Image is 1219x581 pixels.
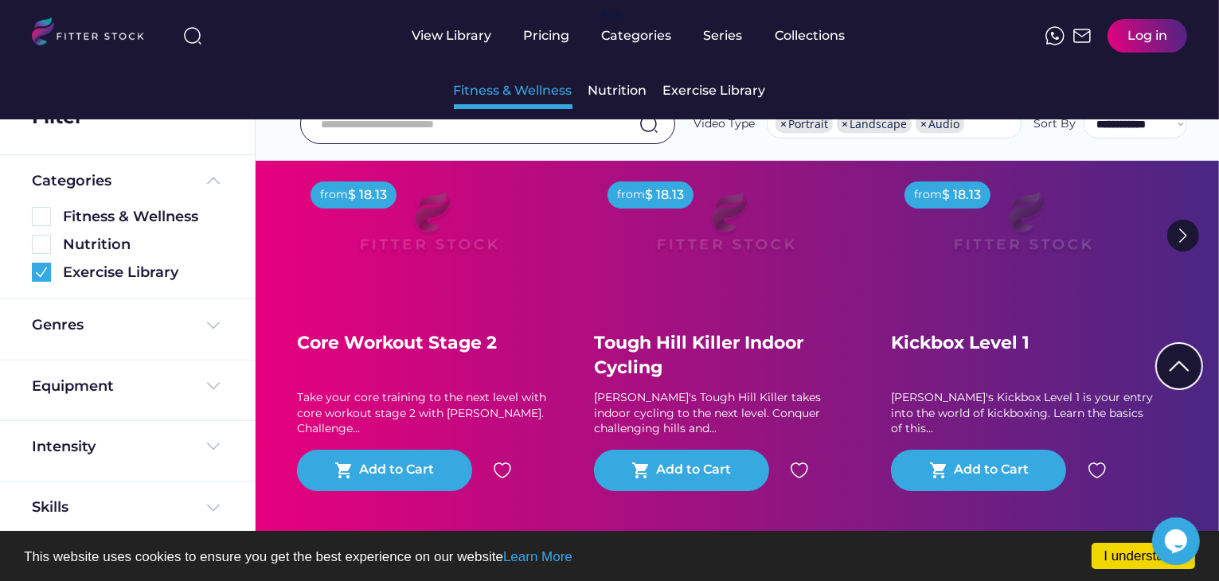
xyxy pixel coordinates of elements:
div: Kickbox Level 1 [891,331,1154,356]
div: from [914,187,942,203]
img: Frame%2079%20%281%29.svg [326,172,530,287]
img: heart.svg [790,461,809,480]
a: I understand! [1092,543,1195,569]
img: heart.svg [1088,461,1107,480]
button: shopping_cart [631,461,651,480]
div: Categories [32,171,111,191]
div: Sort By [1033,116,1076,132]
button: shopping_cart [929,461,948,480]
div: Exercise Library [663,82,766,99]
p: This website uses cookies to ensure you get the best experience on our website [24,550,1195,563]
div: [PERSON_NAME]'s Kickbox Level 1 is your entry into the world of kickboxing. Learn the basics of t... [891,390,1154,437]
div: Tough Hill Killer Indoor Cycling [594,331,857,380]
div: View Library [412,27,492,45]
img: Rectangle%205126.svg [32,235,51,254]
span: × [842,119,848,130]
img: search-normal.svg [639,115,658,134]
li: Audio [916,115,964,133]
div: fvck [602,8,623,24]
div: Add to Cart [954,461,1029,480]
img: LOGO.svg [32,18,158,50]
img: Frame%20%284%29.svg [204,316,223,335]
img: Group%201000002360.svg [32,263,51,282]
img: Frame%20%284%29.svg [204,437,223,456]
li: Landscape [837,115,912,133]
img: Frame%2079%20%281%29.svg [920,172,1124,287]
span: × [920,119,927,130]
div: Skills [32,497,72,517]
button: shopping_cart [334,461,354,480]
img: Frame%20%284%29.svg [204,376,223,396]
div: [PERSON_NAME]'s Tough Hill Killer takes indoor cycling to the next level. Conquer challenging hil... [594,390,857,437]
div: from [617,187,645,203]
span: × [780,119,787,130]
img: Frame%20%285%29.svg [204,171,223,190]
div: Fitness & Wellness [63,207,223,227]
div: Categories [602,27,672,45]
img: Frame%2079%20%281%29.svg [623,172,827,287]
div: Collections [776,27,846,45]
iframe: chat widget [1152,517,1203,565]
div: Equipment [32,376,114,396]
div: Add to Cart [359,461,434,480]
img: Rectangle%205126.svg [32,207,51,226]
div: Add to Cart [656,461,731,480]
div: Series [704,27,744,45]
img: Group%201000002322%20%281%29.svg [1167,220,1199,252]
div: Pricing [524,27,570,45]
div: from [320,187,348,203]
div: Take your core training to the next level with core workout stage 2 with [PERSON_NAME]. Challenge... [297,390,560,437]
div: Intensity [32,437,96,457]
img: Group%201000002322%20%281%29.svg [1157,344,1201,388]
img: heart.svg [493,461,512,480]
div: Genres [32,315,84,335]
div: Core Workout Stage 2 [297,331,560,356]
a: Learn More [503,549,572,564]
div: Nutrition [63,235,223,255]
div: Log in [1127,27,1167,45]
li: Portrait [776,115,833,133]
div: Nutrition [588,82,647,99]
div: Video Type [694,116,755,132]
img: meteor-icons_whatsapp%20%281%29.svg [1045,26,1065,45]
img: Frame%2051.svg [1072,26,1092,45]
img: search-normal%203.svg [183,26,202,45]
img: Frame%20%284%29.svg [204,498,223,517]
div: Exercise Library [63,263,223,283]
div: Fitness & Wellness [454,82,572,99]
